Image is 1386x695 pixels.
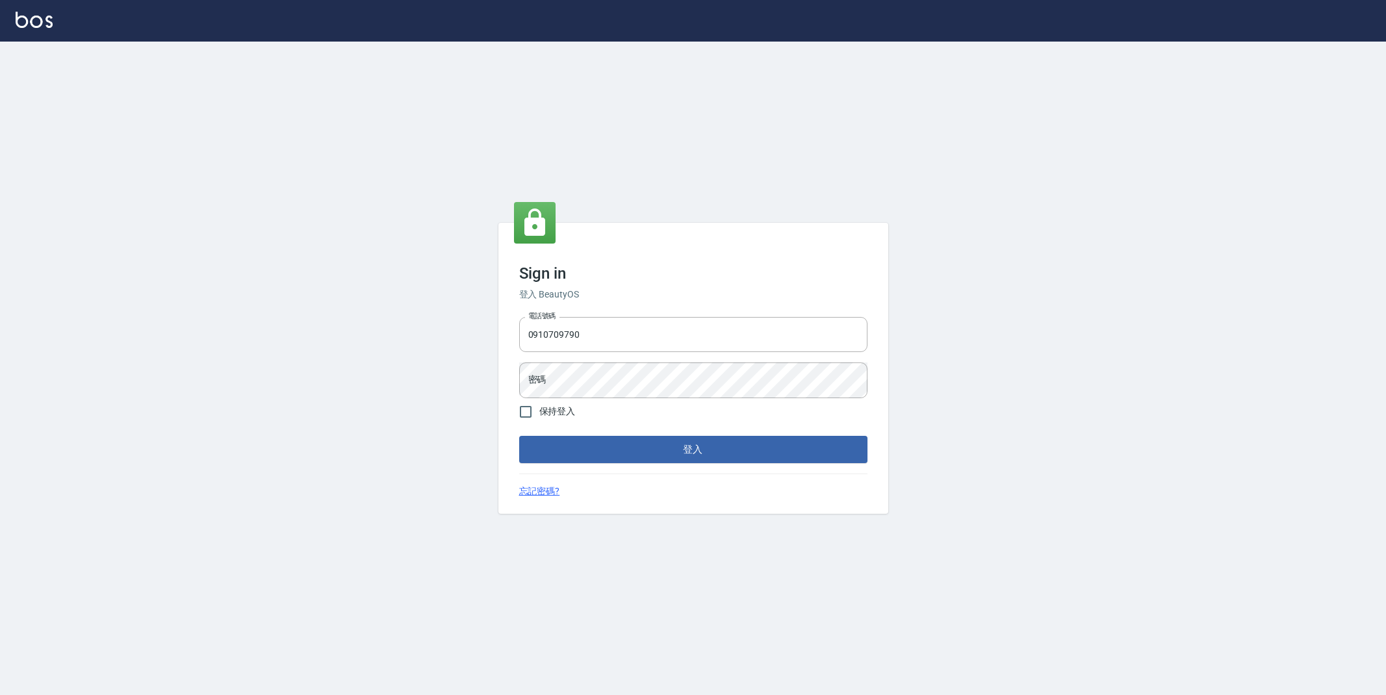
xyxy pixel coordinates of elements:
[528,311,556,321] label: 電話號碼
[519,436,867,463] button: 登入
[519,264,867,283] h3: Sign in
[519,288,867,301] h6: 登入 BeautyOS
[539,405,576,418] span: 保持登入
[519,485,560,498] a: 忘記密碼?
[16,12,53,28] img: Logo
